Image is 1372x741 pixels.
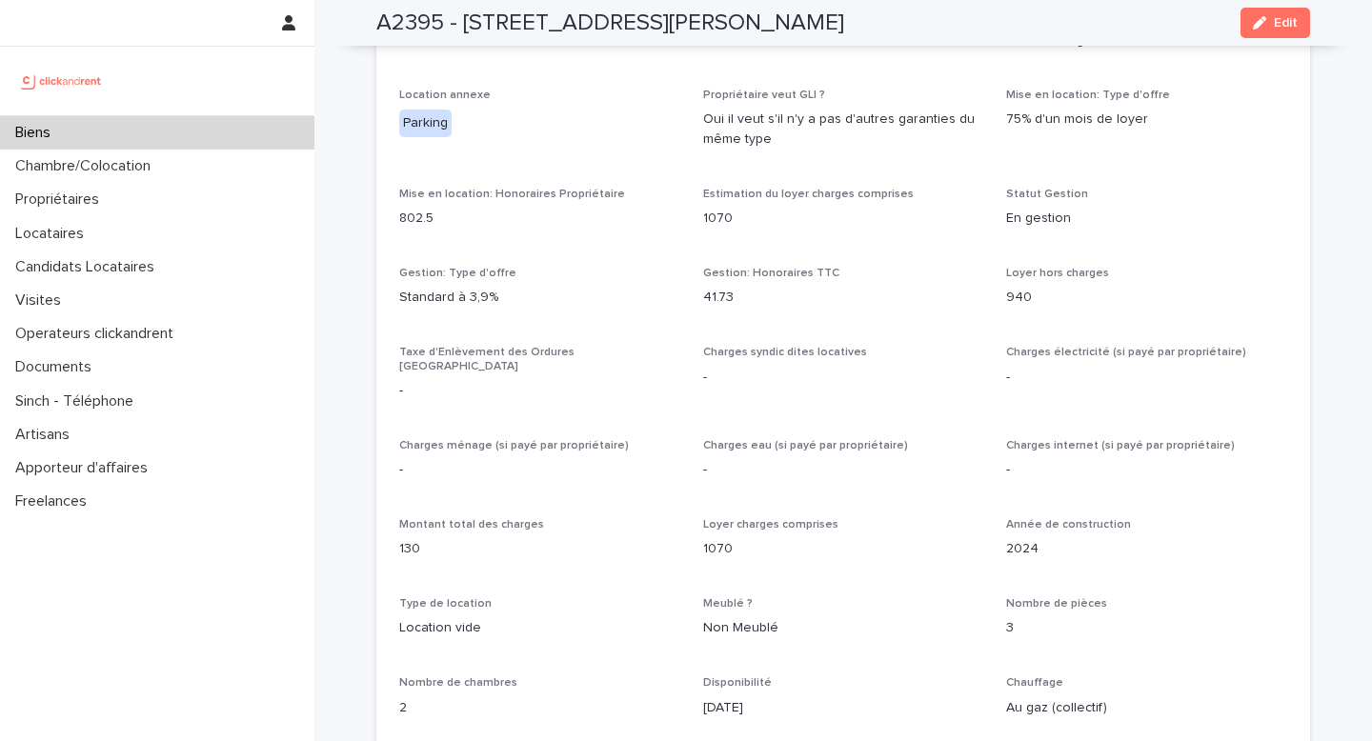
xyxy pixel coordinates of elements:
p: Location vide [399,618,680,638]
p: 802.5 [399,209,680,229]
span: Gestion: Type d'offre [399,268,516,279]
h2: A2395 - [STREET_ADDRESS][PERSON_NAME] [376,10,844,37]
p: Documents [8,358,107,376]
p: 130 [399,539,680,559]
p: Candidats Locataires [8,258,170,276]
span: Gestion: Honoraires TTC [703,268,839,279]
span: Nombre de pièces [1006,598,1107,610]
p: Chambre/Colocation [8,157,166,175]
span: Propriétaire veut GLI ? [703,90,825,101]
p: 41.73 [703,288,984,308]
p: - [399,460,680,480]
span: Type de location [399,598,492,610]
span: Année de construction [1006,519,1131,531]
p: Sinch - Téléphone [8,392,149,411]
p: 1070 [703,209,984,229]
p: 3 [1006,618,1287,638]
p: Operateurs clickandrent [8,325,189,343]
span: Mise en location: Honoraires Propriétaire [399,189,625,200]
p: Biens [8,124,66,142]
span: Taxe d'Enlèvement des Ordures [GEOGRAPHIC_DATA] [399,347,575,371]
p: Propriétaires [8,190,114,209]
span: Disponibilité [703,677,772,689]
p: 75% d'un mois de loyer [1006,110,1287,130]
span: Loyer hors charges [1006,268,1109,279]
span: Charges eau (si payé par propriétaire) [703,440,908,451]
p: En gestion [1006,209,1287,229]
span: Mise en location: Type d'offre [1006,90,1170,101]
p: Visites [8,291,76,310]
span: Chauffage [1006,677,1063,689]
p: Au gaz (collectif) [1006,698,1287,718]
span: Charges électricité (si payé par propriétaire) [1006,347,1246,358]
p: 940 [1006,288,1287,308]
button: Edit [1241,8,1310,38]
span: Edit [1274,16,1298,30]
span: Charges ménage (si payé par propriétaire) [399,440,629,451]
p: - [703,368,984,388]
span: Meublé ? [703,598,753,610]
div: Parking [399,110,452,137]
p: - [1006,368,1287,388]
span: Location annexe [399,90,491,101]
p: - [1006,460,1287,480]
p: - [399,381,680,401]
p: 2024 [1006,539,1287,559]
span: Loyer charges comprises [703,519,838,531]
p: Non Meublé [703,618,984,638]
p: [DATE] [703,698,984,718]
p: Locataires [8,225,99,243]
p: Standard à 3,9% [399,288,680,308]
p: 1070 [703,539,984,559]
p: Apporteur d'affaires [8,459,163,477]
span: Nombre de chambres [399,677,517,689]
span: Statut Gestion [1006,189,1088,200]
span: Charges internet (si payé par propriétaire) [1006,440,1235,451]
p: Freelances [8,492,102,511]
span: Charges syndic dites locatives [703,347,867,358]
p: - [703,460,984,480]
span: Estimation du loyer charges comprises [703,189,914,200]
p: 2 [399,698,680,718]
p: Artisans [8,426,85,444]
img: UCB0brd3T0yccxBKYDjQ [15,62,108,100]
p: Oui il veut s'il n'y a pas d'autres garanties du même type [703,110,984,150]
span: Montant total des charges [399,519,544,531]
